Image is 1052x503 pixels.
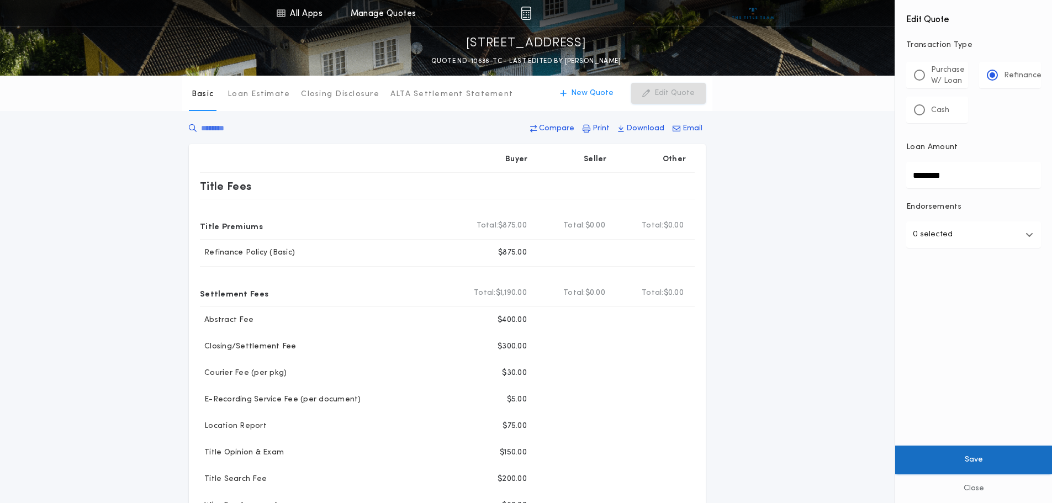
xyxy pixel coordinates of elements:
[906,7,1041,27] h4: Edit Quote
[527,119,578,139] button: Compare
[192,89,214,100] p: Basic
[431,56,621,67] p: QUOTE ND-10636-TC - LAST EDITED BY [PERSON_NAME]
[228,89,290,100] p: Loan Estimate
[663,154,686,165] p: Other
[579,119,613,139] button: Print
[498,247,527,258] p: $875.00
[585,220,605,231] span: $0.00
[584,154,607,165] p: Seller
[498,341,527,352] p: $300.00
[549,83,625,104] button: New Quote
[539,123,574,134] p: Compare
[200,421,267,432] p: Location Report
[906,221,1041,248] button: 0 selected
[477,220,499,231] b: Total:
[664,288,684,299] span: $0.00
[642,288,664,299] b: Total:
[498,474,527,485] p: $200.00
[502,368,527,379] p: $30.00
[200,368,287,379] p: Courier Fee (per pkg)
[200,315,253,326] p: Abstract Fee
[585,288,605,299] span: $0.00
[906,40,1041,51] p: Transaction Type
[500,447,527,458] p: $150.00
[631,83,706,104] button: Edit Quote
[301,89,379,100] p: Closing Disclosure
[654,88,695,99] p: Edit Quote
[498,220,527,231] span: $875.00
[593,123,610,134] p: Print
[521,7,531,20] img: img
[895,474,1052,503] button: Close
[1004,70,1042,81] p: Refinance
[626,123,664,134] p: Download
[913,228,953,241] p: 0 selected
[466,35,586,52] p: [STREET_ADDRESS]
[503,421,527,432] p: $75.00
[505,154,527,165] p: Buyer
[200,341,297,352] p: Closing/Settlement Fee
[931,105,949,116] p: Cash
[895,446,1052,474] button: Save
[200,394,361,405] p: E-Recording Service Fee (per document)
[390,89,513,100] p: ALTA Settlement Statement
[931,65,965,87] p: Purchase W/ Loan
[571,88,614,99] p: New Quote
[200,474,267,485] p: Title Search Fee
[200,247,295,258] p: Refinance Policy (Basic)
[200,217,263,235] p: Title Premiums
[683,123,702,134] p: Email
[615,119,668,139] button: Download
[732,8,774,19] img: vs-icon
[507,394,527,405] p: $5.00
[498,315,527,326] p: $400.00
[906,142,958,153] p: Loan Amount
[200,284,268,302] p: Settlement Fees
[200,447,284,458] p: Title Opinion & Exam
[906,162,1041,188] input: Loan Amount
[200,177,252,195] p: Title Fees
[496,288,527,299] span: $1,190.00
[563,288,585,299] b: Total:
[906,202,1041,213] p: Endorsements
[563,220,585,231] b: Total:
[664,220,684,231] span: $0.00
[474,288,496,299] b: Total:
[669,119,706,139] button: Email
[642,220,664,231] b: Total:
